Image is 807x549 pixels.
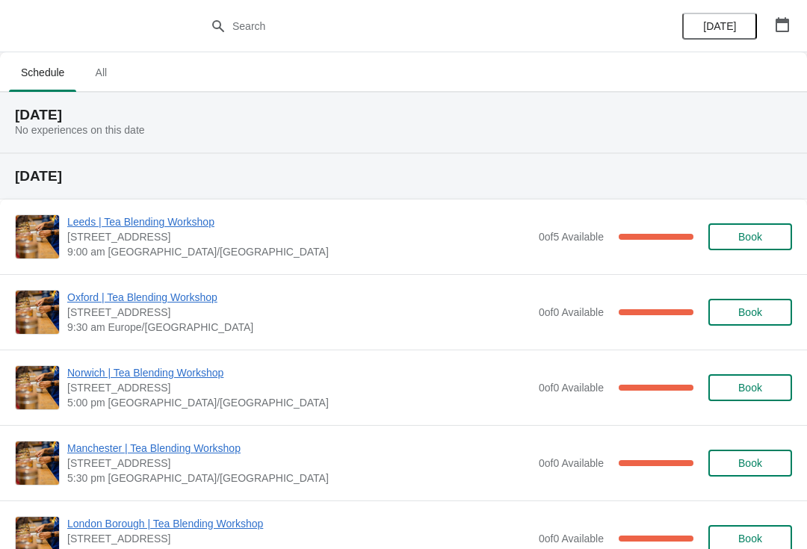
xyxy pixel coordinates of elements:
button: [DATE] [682,13,757,40]
h2: [DATE] [15,169,792,184]
img: Manchester | Tea Blending Workshop | 57 Church St, Manchester, M4 1PD | 5:30 pm Europe/London [16,441,59,485]
span: Book [738,533,762,545]
span: 0 of 0 Available [539,533,604,545]
button: Book [708,374,792,401]
span: 0 of 0 Available [539,306,604,318]
span: All [82,59,120,86]
span: Oxford | Tea Blending Workshop [67,290,531,305]
img: Oxford | Tea Blending Workshop | 23 High Street, Oxford, OX1 4AH | 9:30 am Europe/London [16,291,59,334]
span: 0 of 5 Available [539,231,604,243]
span: Book [738,382,762,394]
span: London Borough | Tea Blending Workshop [67,516,531,531]
span: 9:00 am [GEOGRAPHIC_DATA]/[GEOGRAPHIC_DATA] [67,244,531,259]
input: Search [232,13,605,40]
span: Norwich | Tea Blending Workshop [67,365,531,380]
span: Schedule [9,59,76,86]
span: [STREET_ADDRESS] [67,380,531,395]
span: [STREET_ADDRESS] [67,305,531,320]
span: 0 of 0 Available [539,457,604,469]
span: Leeds | Tea Blending Workshop [67,214,531,229]
span: Book [738,306,762,318]
span: [STREET_ADDRESS] [67,456,531,471]
span: [STREET_ADDRESS] [67,229,531,244]
button: Book [708,450,792,477]
h2: [DATE] [15,108,792,122]
span: 5:00 pm [GEOGRAPHIC_DATA]/[GEOGRAPHIC_DATA] [67,395,531,410]
span: 5:30 pm [GEOGRAPHIC_DATA]/[GEOGRAPHIC_DATA] [67,471,531,486]
span: [STREET_ADDRESS] [67,531,531,546]
span: No experiences on this date [15,124,145,136]
span: Book [738,231,762,243]
span: 0 of 0 Available [539,382,604,394]
span: 9:30 am Europe/[GEOGRAPHIC_DATA] [67,320,531,335]
button: Book [708,223,792,250]
span: Manchester | Tea Blending Workshop [67,441,531,456]
span: [DATE] [703,20,736,32]
img: Leeds | Tea Blending Workshop | Unit 42, Queen Victoria St, Victoria Quarter, Leeds, LS1 6BE | 9:... [16,215,59,258]
span: Book [738,457,762,469]
img: Norwich | Tea Blending Workshop | 9 Back Of The Inns, Norwich NR2 1PT, UK | 5:00 pm Europe/London [16,366,59,409]
button: Book [708,299,792,326]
